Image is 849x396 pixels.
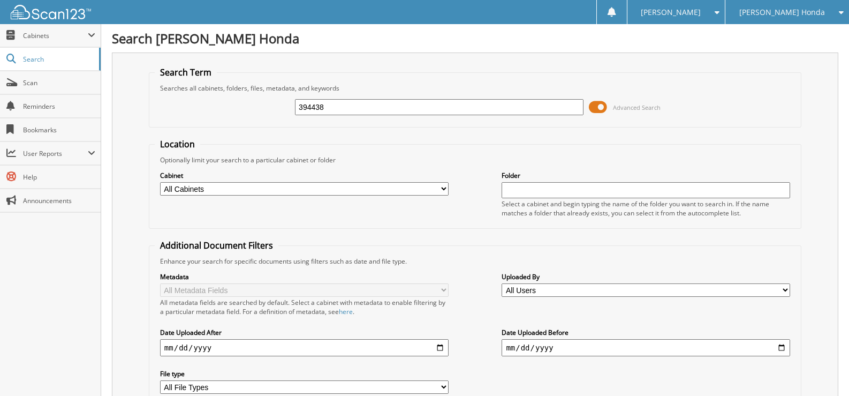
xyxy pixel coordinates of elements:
label: Uploaded By [502,272,790,281]
span: Advanced Search [613,103,661,111]
label: Cabinet [160,171,449,180]
legend: Search Term [155,66,217,78]
span: Scan [23,78,95,87]
span: Help [23,173,95,182]
span: Search [23,55,94,64]
label: Metadata [160,272,449,281]
iframe: Chat Widget [795,345,849,396]
legend: Location [155,138,200,150]
span: Bookmarks [23,125,95,135]
div: Optionally limit your search to a particular cabinet or folder [155,155,795,165]
span: [PERSON_NAME] Honda [739,9,825,16]
legend: Additional Document Filters [155,240,278,251]
span: User Reports [23,149,88,158]
label: File type [160,369,449,378]
div: Searches all cabinets, folders, files, metadata, and keywords [155,84,795,93]
span: Reminders [23,102,95,111]
span: Cabinets [23,31,88,40]
h1: Search [PERSON_NAME] Honda [112,29,838,47]
span: [PERSON_NAME] [641,9,701,16]
input: end [502,339,790,356]
input: start [160,339,449,356]
div: All metadata fields are searched by default. Select a cabinet with metadata to enable filtering b... [160,298,449,316]
label: Folder [502,171,790,180]
span: Announcements [23,196,95,205]
label: Date Uploaded After [160,328,449,337]
label: Date Uploaded Before [502,328,790,337]
div: Select a cabinet and begin typing the name of the folder you want to search in. If the name match... [502,199,790,218]
img: scan123-logo-white.svg [11,5,91,19]
a: here [339,307,353,316]
div: Enhance your search for specific documents using filters such as date and file type. [155,257,795,266]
